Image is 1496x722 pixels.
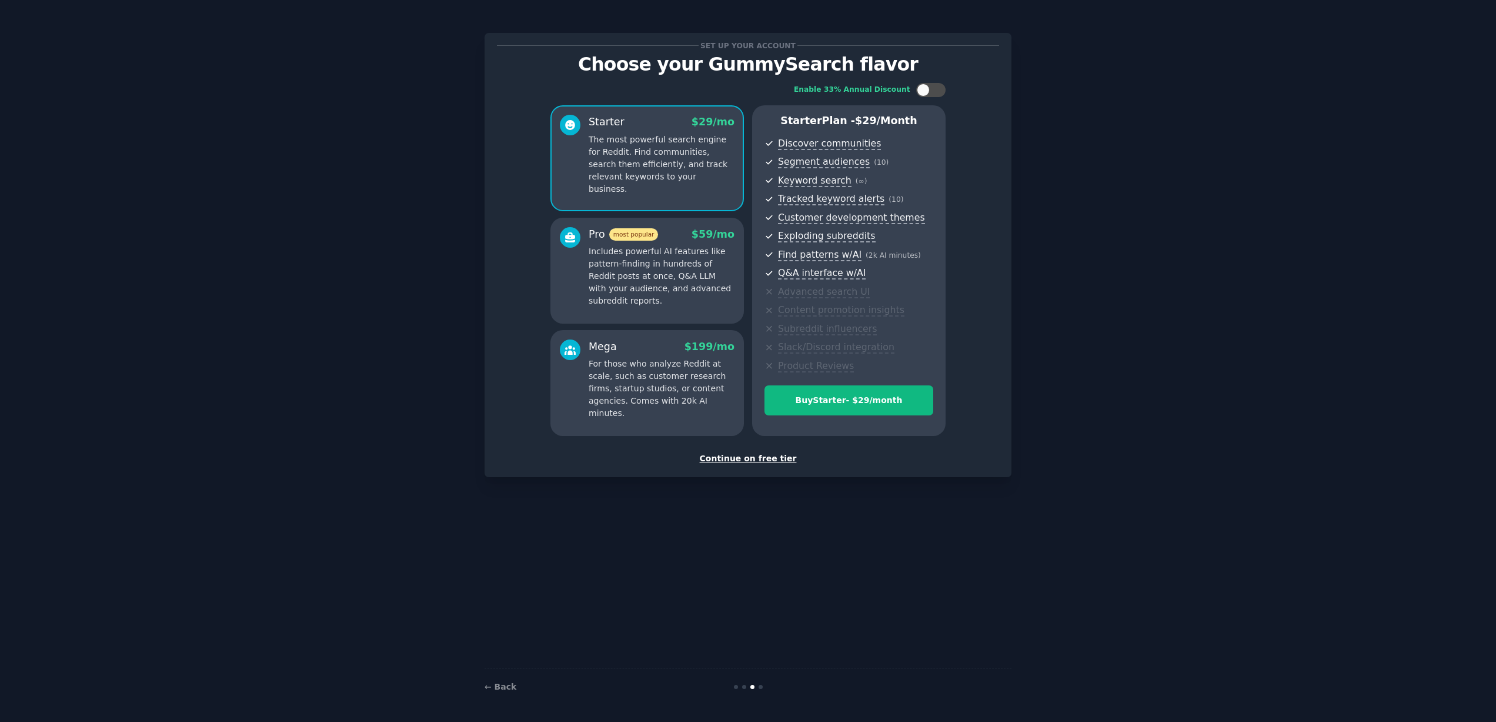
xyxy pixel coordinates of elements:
span: ( 2k AI minutes ) [866,251,921,259]
span: $ 199 /mo [684,341,734,352]
span: ( ∞ ) [856,177,867,185]
span: Customer development themes [778,212,925,224]
p: Choose your GummySearch flavor [497,54,999,75]
span: Find patterns w/AI [778,249,861,261]
span: ( 10 ) [874,158,889,167]
p: For those who analyze Reddit at scale, such as customer research firms, startup studios, or conte... [589,358,734,420]
span: Set up your account [699,39,798,52]
span: $ 29 /month [855,115,917,127]
span: most popular [609,228,659,241]
span: Segment audiences [778,156,870,168]
span: $ 59 /mo [692,228,734,240]
div: Enable 33% Annual Discount [794,85,910,95]
div: Mega [589,340,617,354]
span: Keyword search [778,175,851,187]
p: Starter Plan - [764,114,933,128]
span: Q&A interface w/AI [778,267,866,280]
span: ( 10 ) [889,195,903,204]
a: ← Back [485,682,516,691]
span: Advanced search UI [778,286,870,298]
div: Pro [589,227,658,242]
span: Subreddit influencers [778,323,877,335]
span: Slack/Discord integration [778,341,894,354]
span: Content promotion insights [778,304,904,317]
div: Buy Starter - $ 29 /month [765,394,933,407]
span: Discover communities [778,138,881,150]
button: BuyStarter- $29/month [764,385,933,415]
span: Exploding subreddits [778,230,875,242]
span: $ 29 /mo [692,116,734,128]
div: Starter [589,115,625,129]
div: Continue on free tier [497,453,999,465]
p: Includes powerful AI features like pattern-finding in hundreds of Reddit posts at once, Q&A LLM w... [589,245,734,307]
span: Product Reviews [778,360,854,372]
span: Tracked keyword alerts [778,193,884,205]
p: The most powerful search engine for Reddit. Find communities, search them efficiently, and track ... [589,134,734,195]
